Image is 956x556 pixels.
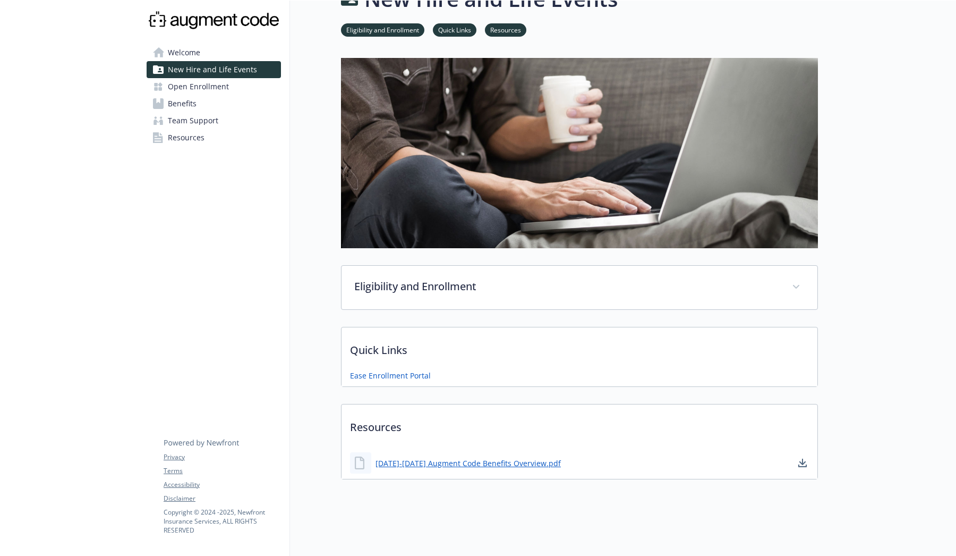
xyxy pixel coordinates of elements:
[341,24,424,35] a: Eligibility and Enrollment
[164,508,280,535] p: Copyright © 2024 - 2025 , Newfront Insurance Services, ALL RIGHTS RESERVED
[168,61,257,78] span: New Hire and Life Events
[375,458,561,469] a: [DATE]-[DATE] Augment Code Benefits Overview.pdf
[354,279,779,294] p: Eligibility and Enrollment
[433,24,476,35] a: Quick Links
[147,129,281,146] a: Resources
[168,44,200,61] span: Welcome
[485,24,526,35] a: Resources
[342,405,817,444] p: Resources
[168,129,204,146] span: Resources
[147,61,281,78] a: New Hire and Life Events
[164,466,280,476] a: Terms
[164,452,280,462] a: Privacy
[164,480,280,490] a: Accessibility
[168,78,229,95] span: Open Enrollment
[147,95,281,112] a: Benefits
[350,370,431,381] a: Ease Enrollment Portal
[147,78,281,95] a: Open Enrollment
[147,44,281,61] a: Welcome
[164,494,280,503] a: Disclaimer
[147,112,281,129] a: Team Support
[796,457,809,469] a: download document
[342,266,817,309] div: Eligibility and Enrollment
[342,327,817,367] p: Quick Links
[168,112,218,129] span: Team Support
[341,58,818,248] img: new hire page banner
[168,95,197,112] span: Benefits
